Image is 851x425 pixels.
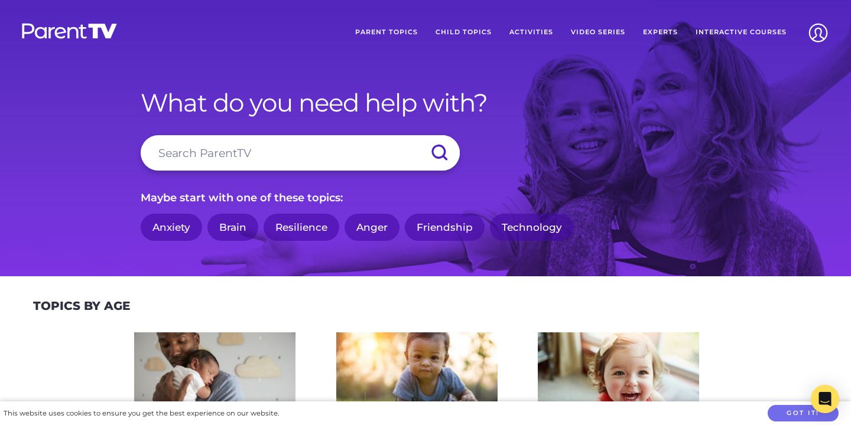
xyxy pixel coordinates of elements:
[634,18,687,47] a: Experts
[418,135,460,171] input: Submit
[141,188,710,207] p: Maybe start with one of these topics:
[490,214,574,241] a: Technology
[21,22,118,40] img: parenttv-logo-white.4c85aaf.svg
[768,405,839,422] button: Got it!
[803,18,833,48] img: Account
[345,214,399,241] a: Anger
[264,214,339,241] a: Resilience
[501,18,562,47] a: Activities
[562,18,634,47] a: Video Series
[346,18,427,47] a: Parent Topics
[141,88,710,117] h1: What do you need help with?
[405,214,485,241] a: Friendship
[141,214,202,241] a: Anxiety
[687,18,795,47] a: Interactive Courses
[811,385,839,413] div: Open Intercom Messenger
[141,135,460,171] input: Search ParentTV
[427,18,501,47] a: Child Topics
[207,214,258,241] a: Brain
[4,407,279,420] div: This website uses cookies to ensure you get the best experience on our website.
[33,299,130,313] h2: Topics By Age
